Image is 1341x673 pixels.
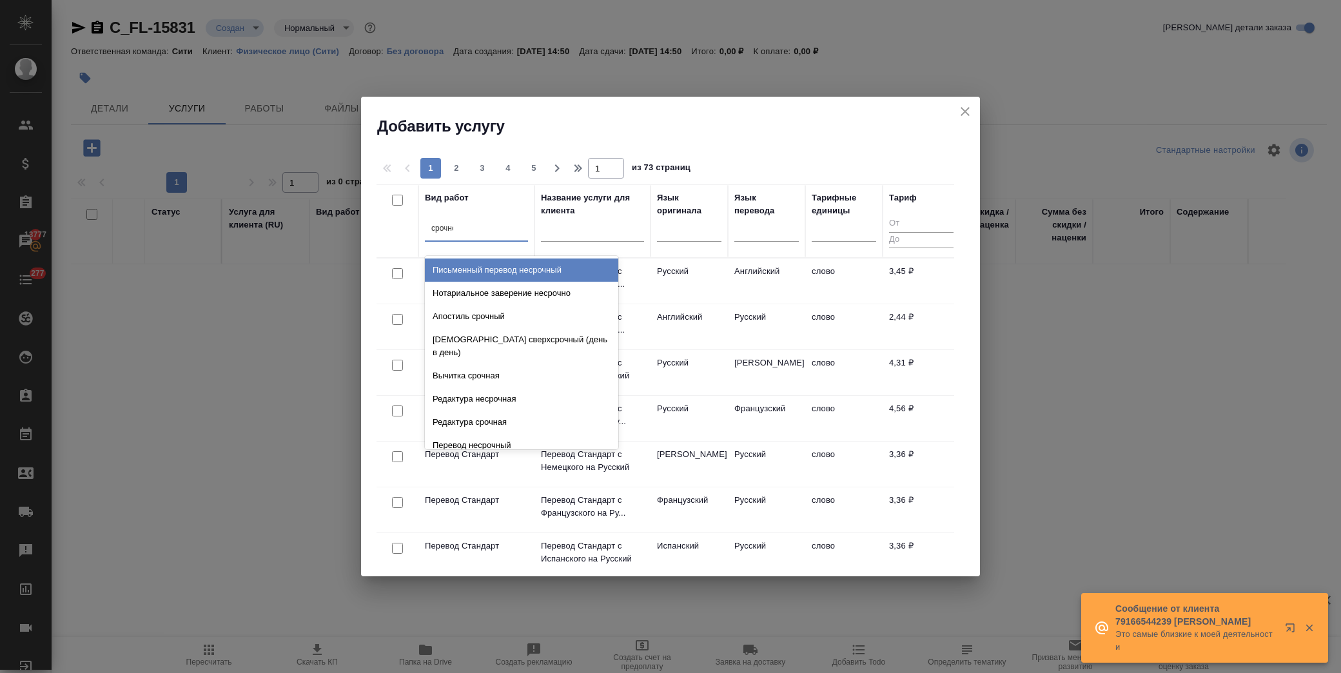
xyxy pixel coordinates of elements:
[883,350,960,395] td: 4,31 ₽
[425,258,618,282] div: Письменный перевод несрочный
[524,162,544,175] span: 5
[805,258,883,304] td: слово
[425,411,618,434] div: Редактура срочная
[498,162,518,175] span: 4
[1115,602,1277,628] p: Сообщение от клиента 79166544239 [PERSON_NAME]
[425,540,528,552] p: Перевод Стандарт
[657,191,721,217] div: Язык оригинала
[728,258,805,304] td: Английский
[883,304,960,349] td: 2,44 ₽
[728,533,805,578] td: Русский
[805,350,883,395] td: слово
[425,448,528,461] p: Перевод Стандарт
[889,191,917,204] div: Тариф
[425,305,618,328] div: Апостиль срочный
[472,162,493,175] span: 3
[889,232,954,248] input: До
[425,282,618,305] div: Нотариальное заверение несрочно
[425,434,618,457] div: Перевод несрочный
[651,487,728,532] td: Французский
[541,191,644,217] div: Название услуги для клиента
[805,487,883,532] td: слово
[883,442,960,487] td: 3,36 ₽
[425,328,618,364] div: [DEMOGRAPHIC_DATA] сверхсрочный (день в день)
[541,448,644,474] p: Перевод Стандарт с Немецкого на Русский
[651,304,728,349] td: Английский
[1296,622,1322,634] button: Закрыть
[728,396,805,441] td: Французский
[498,158,518,179] button: 4
[651,533,728,578] td: Испанский
[651,258,728,304] td: Русский
[883,487,960,532] td: 3,36 ₽
[728,487,805,532] td: Русский
[651,350,728,395] td: Русский
[472,158,493,179] button: 3
[812,191,876,217] div: Тарифные единицы
[425,494,528,507] p: Перевод Стандарт
[805,304,883,349] td: слово
[805,396,883,441] td: слово
[805,533,883,578] td: слово
[446,162,467,175] span: 2
[1115,628,1277,654] p: Это самые близкие к моей деятельности
[377,116,980,137] h2: Добавить услугу
[632,160,690,179] span: из 73 страниц
[883,258,960,304] td: 3,45 ₽
[541,494,644,520] p: Перевод Стандарт с Французского на Ру...
[425,387,618,411] div: Редактура несрочная
[1277,615,1308,646] button: Открыть в новой вкладке
[524,158,544,179] button: 5
[889,216,954,232] input: От
[805,442,883,487] td: слово
[883,533,960,578] td: 3,36 ₽
[446,158,467,179] button: 2
[651,396,728,441] td: Русский
[883,396,960,441] td: 4,56 ₽
[955,102,975,121] button: close
[651,442,728,487] td: [PERSON_NAME]
[425,364,618,387] div: Вычитка срочная
[734,191,799,217] div: Язык перевода
[728,442,805,487] td: Русский
[728,304,805,349] td: Русский
[425,191,469,204] div: Вид работ
[728,350,805,395] td: [PERSON_NAME]
[541,540,644,565] p: Перевод Стандарт с Испанского на Русский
